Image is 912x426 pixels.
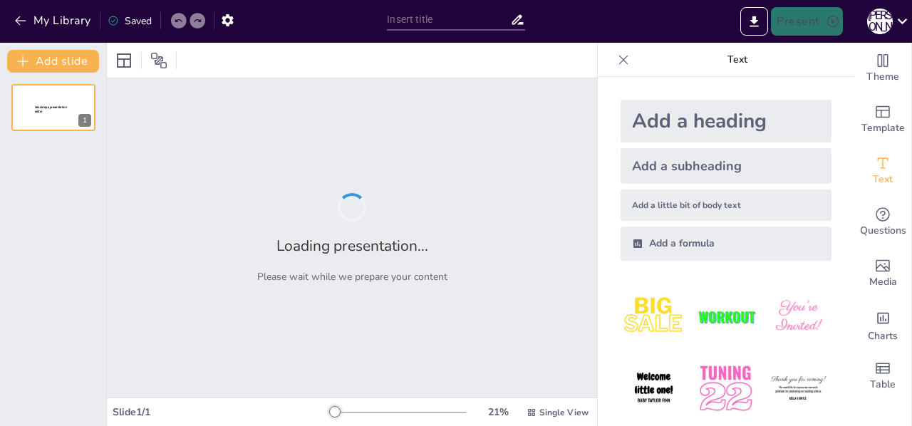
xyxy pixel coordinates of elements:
[113,405,330,419] div: Slide 1 / 1
[765,284,831,350] img: 3.jpeg
[7,50,99,73] button: Add slide
[113,49,135,72] div: Layout
[693,284,759,350] img: 2.jpeg
[539,407,589,418] span: Single View
[150,52,167,69] span: Position
[78,114,91,127] div: 1
[387,9,509,30] input: Insert title
[854,197,911,248] div: Get real-time input from your audience
[693,355,759,422] img: 5.jpeg
[621,284,687,350] img: 1.jpeg
[35,105,67,113] span: Sendsteps presentation editor
[11,9,97,32] button: My Library
[621,227,831,261] div: Add a formula
[867,9,893,34] div: А [PERSON_NAME]
[108,14,152,28] div: Saved
[868,328,898,344] span: Charts
[621,148,831,184] div: Add a subheading
[867,7,893,36] button: А [PERSON_NAME]
[854,145,911,197] div: Add text boxes
[873,172,893,187] span: Text
[11,84,95,131] div: 1
[771,7,842,36] button: Present
[860,223,906,239] span: Questions
[481,405,515,419] div: 21 %
[854,248,911,299] div: Add images, graphics, shapes or video
[635,43,840,77] p: Text
[621,189,831,221] div: Add a little bit of body text
[621,100,831,142] div: Add a heading
[854,94,911,145] div: Add ready made slides
[765,355,831,422] img: 6.jpeg
[257,270,447,284] p: Please wait while we prepare your content
[866,69,899,85] span: Theme
[861,120,905,136] span: Template
[276,236,428,256] h2: Loading presentation...
[869,274,897,290] span: Media
[854,299,911,350] div: Add charts and graphs
[870,377,896,393] span: Table
[854,350,911,402] div: Add a table
[740,7,768,36] button: Export to PowerPoint
[621,355,687,422] img: 4.jpeg
[854,43,911,94] div: Change the overall theme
